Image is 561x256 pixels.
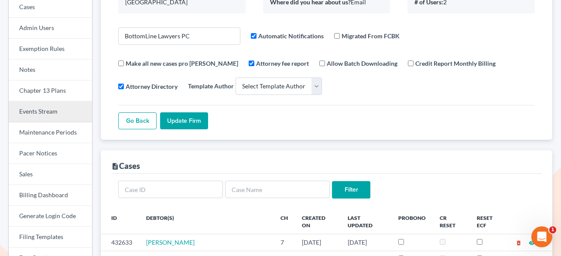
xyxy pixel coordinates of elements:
[118,112,157,130] a: Go Back
[341,234,392,251] td: [DATE]
[9,39,92,60] a: Exemption Rules
[274,209,295,234] th: Ch
[516,239,522,246] a: delete_forever
[327,59,397,68] label: Allow Batch Downloading
[139,209,274,234] th: Debtor(s)
[9,101,92,122] a: Events Stream
[111,162,119,170] i: description
[342,31,400,40] label: Migrated From FCBK
[9,122,92,143] a: Maintenance Periods
[258,31,324,40] label: Automatic Notifications
[332,181,370,199] input: Filter
[256,59,309,68] label: Attorney fee report
[274,234,295,251] td: 7
[531,226,552,247] iframe: Intercom live chat
[101,209,139,234] th: ID
[9,60,92,81] a: Notes
[391,209,433,234] th: ProBono
[549,226,556,233] span: 1
[225,181,330,198] input: Case Name
[9,143,92,164] a: Pacer Notices
[529,240,535,246] i: visibility
[126,82,178,91] label: Attorney Directory
[146,239,195,246] a: [PERSON_NAME]
[433,209,469,234] th: CR Reset
[9,81,92,101] a: Chapter 13 Plans
[470,209,509,234] th: Reset ECF
[9,227,92,248] a: Filing Templates
[101,234,139,251] td: 432633
[415,59,496,68] label: Credit Report Monthly Billing
[341,209,392,234] th: Last Updated
[9,164,92,185] a: Sales
[295,209,341,234] th: Created On
[188,81,234,91] label: Template Author
[295,234,341,251] td: [DATE]
[516,240,522,246] i: delete_forever
[529,239,535,246] a: visibility
[9,206,92,227] a: Generate Login Code
[126,59,238,68] label: Make all new cases pro [PERSON_NAME]
[111,161,140,171] div: Cases
[160,112,208,130] input: Update Firm
[118,181,223,198] input: Case ID
[9,185,92,206] a: Billing Dashboard
[9,18,92,39] a: Admin Users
